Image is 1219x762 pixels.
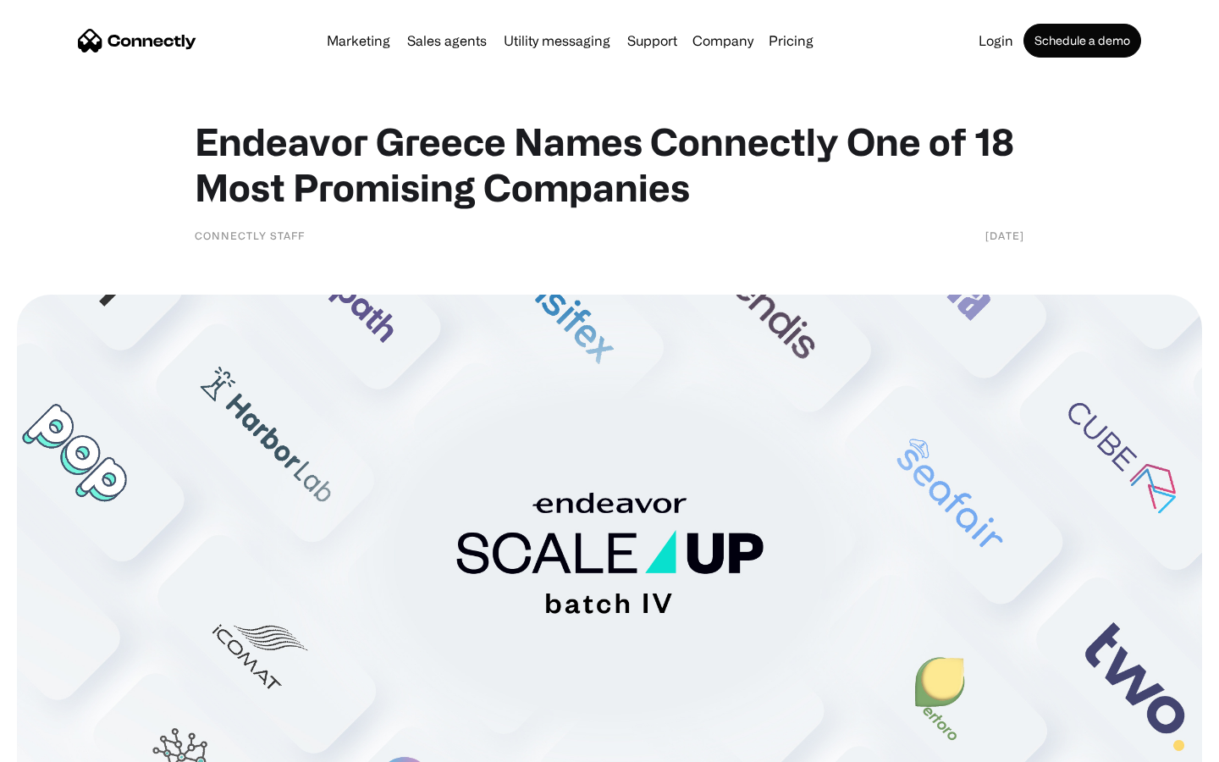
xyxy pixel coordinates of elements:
[195,227,305,244] div: Connectly Staff
[320,34,397,47] a: Marketing
[34,732,102,756] ul: Language list
[400,34,494,47] a: Sales agents
[17,732,102,756] aside: Language selected: English
[972,34,1020,47] a: Login
[497,34,617,47] a: Utility messaging
[985,227,1024,244] div: [DATE]
[762,34,820,47] a: Pricing
[621,34,684,47] a: Support
[195,119,1024,210] h1: Endeavor Greece Names Connectly One of 18 Most Promising Companies
[692,29,753,52] div: Company
[1023,24,1141,58] a: Schedule a demo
